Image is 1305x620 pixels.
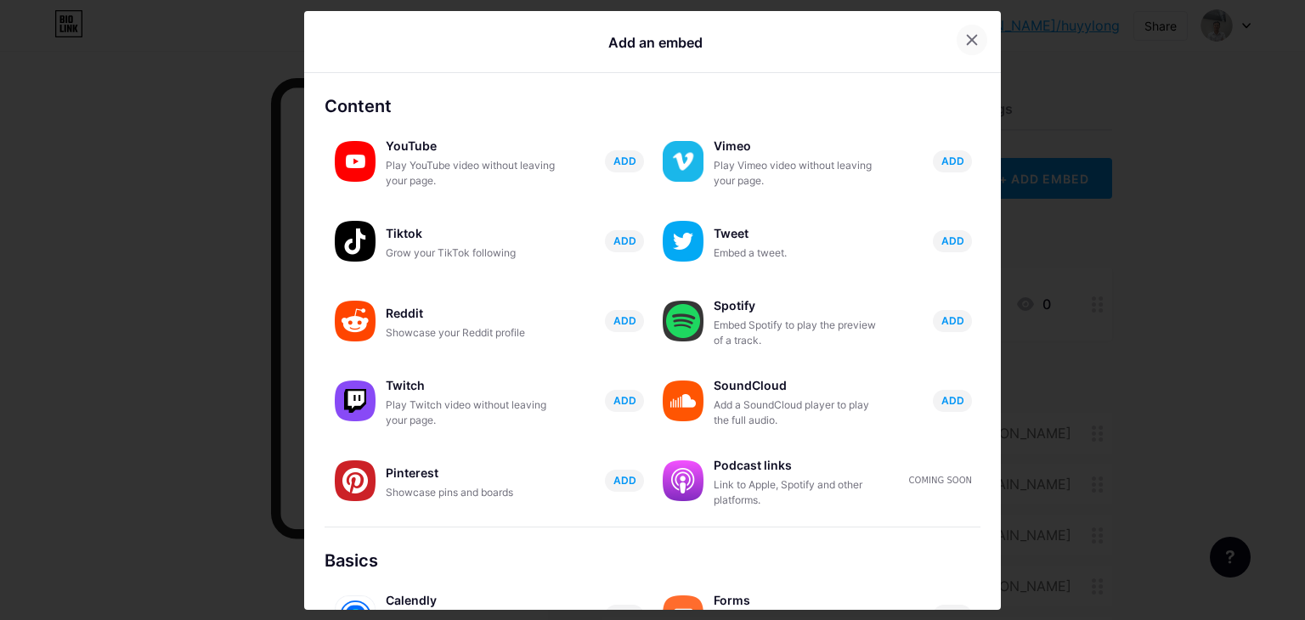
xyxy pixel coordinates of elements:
div: Coming soon [909,474,972,487]
div: Calendly [386,589,556,612]
div: Add a SoundCloud player to play the full audio. [714,397,884,428]
div: Pinterest [386,461,556,485]
span: ADD [941,154,964,168]
div: Reddit [386,302,556,325]
div: Play Twitch video without leaving your page. [386,397,556,428]
img: tiktok [335,221,376,262]
div: Vimeo [714,134,884,158]
div: Podcast links [714,454,884,477]
div: Link to Apple, Spotify and other platforms. [714,477,884,508]
img: spotify [663,301,703,341]
button: ADD [605,470,644,492]
div: Embed a tweet. [714,245,884,261]
button: ADD [605,150,644,172]
button: ADD [933,150,972,172]
div: Add an embed [608,32,703,53]
span: ADD [941,313,964,328]
img: youtube [335,141,376,182]
img: pinterest [335,460,376,501]
span: ADD [613,234,636,248]
div: Twitch [386,374,556,397]
div: Play Vimeo video without leaving your page. [714,158,884,189]
img: reddit [335,301,376,341]
button: ADD [933,390,972,412]
div: Tweet [714,222,884,245]
span: ADD [613,313,636,328]
div: YouTube [386,134,556,158]
button: ADD [933,310,972,332]
button: ADD [933,230,972,252]
div: Showcase pins and boards [386,485,556,500]
img: vimeo [663,141,703,182]
div: Tiktok [386,222,556,245]
button: ADD [605,390,644,412]
span: ADD [613,154,636,168]
img: soundcloud [663,380,703,421]
button: ADD [605,230,644,252]
span: ADD [613,393,636,408]
div: SoundCloud [714,374,884,397]
div: Grow your TikTok following [386,245,556,261]
span: ADD [613,473,636,488]
img: twitter [663,221,703,262]
img: podcastlinks [663,460,703,501]
div: Basics [325,548,980,573]
span: ADD [941,393,964,408]
button: ADD [605,310,644,332]
span: ADD [941,234,964,248]
div: Content [325,93,980,119]
div: Embed Spotify to play the preview of a track. [714,318,884,348]
img: twitch [335,380,376,421]
div: Forms [714,589,884,612]
div: Showcase your Reddit profile [386,325,556,341]
div: Play YouTube video without leaving your page. [386,158,556,189]
div: Spotify [714,294,884,318]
